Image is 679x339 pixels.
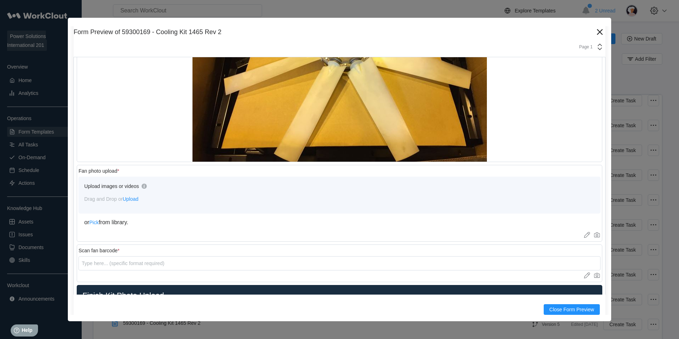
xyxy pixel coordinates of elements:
div: Fan photo upload [78,168,119,174]
span: Pick [89,220,98,225]
div: Scan fan barcode [78,248,119,253]
div: Upload images or videos [84,183,139,189]
div: or from library. [84,219,595,226]
span: Upload [123,196,138,202]
div: Form Preview of 59300169 - Cooling Kit 1465 Rev 2 [74,28,594,36]
div: Page 1 [575,44,593,49]
input: Type here... (specific format required) [78,256,601,270]
h2: Finish Kit Photo Upload [80,291,599,301]
span: Close Form Preview [549,307,594,312]
button: Close Form Preview [544,304,600,315]
span: Drag and Drop or [84,196,138,202]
